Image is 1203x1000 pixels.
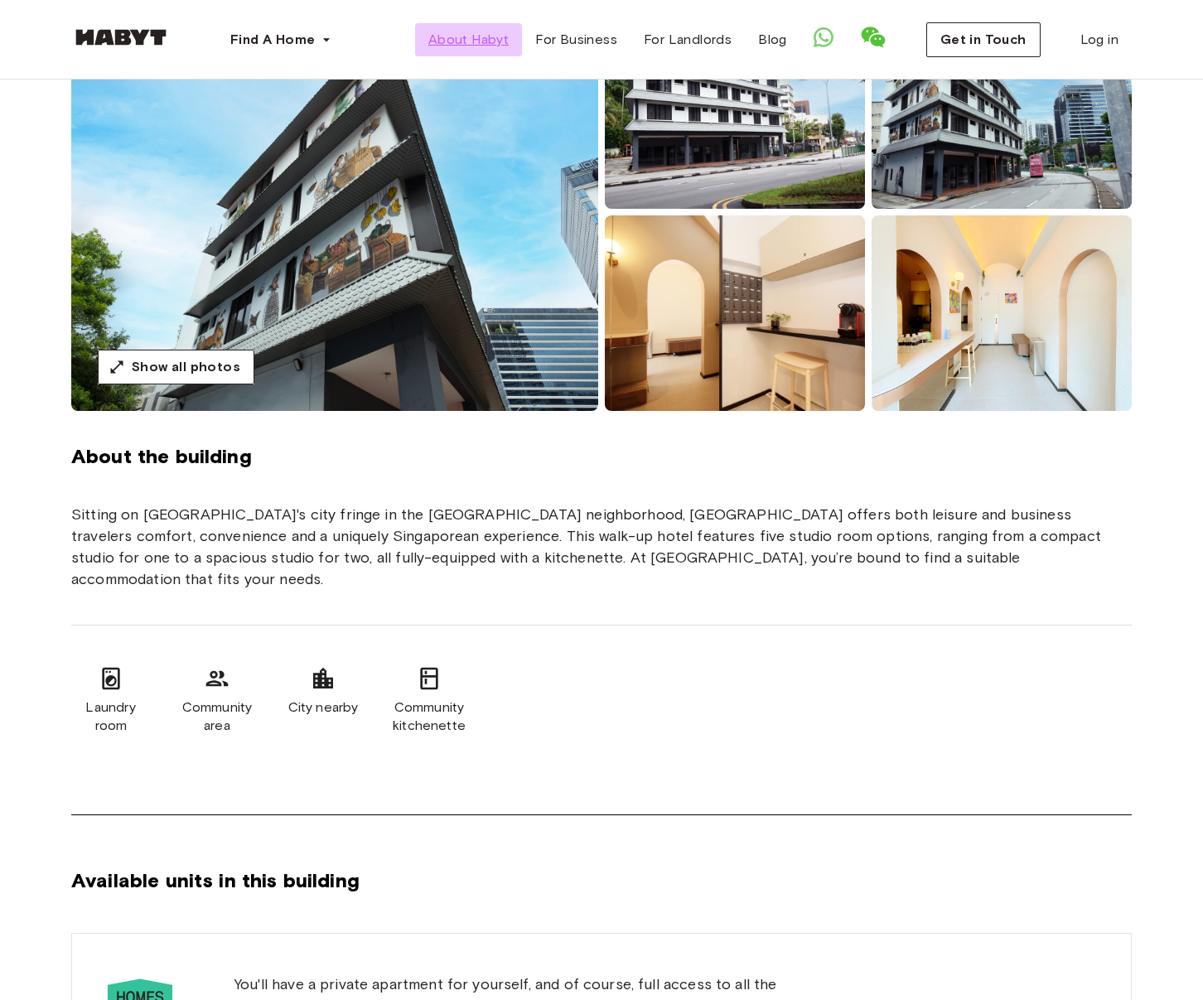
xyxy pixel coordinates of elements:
span: Blog [758,30,787,50]
span: Available units in this building [71,868,1132,893]
img: room-image [605,13,865,209]
img: room-image [872,215,1132,411]
span: For Business [535,30,617,50]
button: Show all photos [98,350,254,384]
a: For Business [522,23,630,56]
a: Log in [1067,23,1132,56]
a: For Landlords [630,23,745,56]
span: About Habyt [428,30,509,50]
a: Open WhatsApp [814,27,833,53]
p: Sitting on [GEOGRAPHIC_DATA]'s city fringe in the [GEOGRAPHIC_DATA] neighborhood, [GEOGRAPHIC_DAT... [71,504,1132,590]
img: room-image [872,13,1132,209]
button: Get in Touch [926,22,1041,57]
span: Laundry room [71,698,151,735]
a: Blog [745,23,800,56]
span: About the building [71,444,1132,469]
a: About Habyt [415,23,522,56]
span: Show all photos [132,357,240,377]
img: Habyt [71,29,171,46]
span: Get in Touch [940,30,1027,50]
img: room-image [71,13,598,411]
a: Show WeChat QR Code [860,24,887,56]
span: Community kitchenette [389,698,469,735]
span: For Landlords [644,30,732,50]
img: room-image [605,215,865,411]
span: Find A Home [230,30,315,50]
span: City nearby [288,698,359,717]
span: Log in [1080,30,1118,50]
span: Community area [177,698,257,735]
button: Find A Home [217,23,345,56]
